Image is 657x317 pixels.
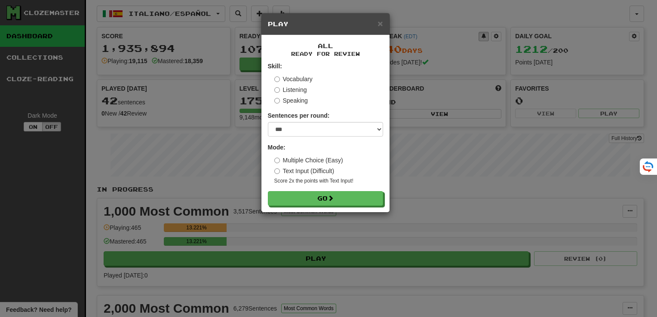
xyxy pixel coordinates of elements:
[378,19,383,28] button: Close
[274,98,280,104] input: Speaking
[274,76,280,82] input: Vocabulary
[268,191,383,206] button: Go
[268,111,330,120] label: Sentences per round:
[274,96,308,105] label: Speaking
[268,50,383,58] small: Ready for Review
[274,87,280,93] input: Listening
[274,85,307,94] label: Listening
[274,156,343,165] label: Multiple Choice (Easy)
[268,20,383,28] h5: Play
[274,75,313,83] label: Vocabulary
[274,168,280,174] input: Text Input (Difficult)
[274,167,335,175] label: Text Input (Difficult)
[268,63,282,70] strong: Skill:
[274,158,280,163] input: Multiple Choice (Easy)
[268,144,286,151] strong: Mode:
[274,177,383,185] small: Score 2x the points with Text Input !
[318,42,333,49] span: All
[378,18,383,28] span: ×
